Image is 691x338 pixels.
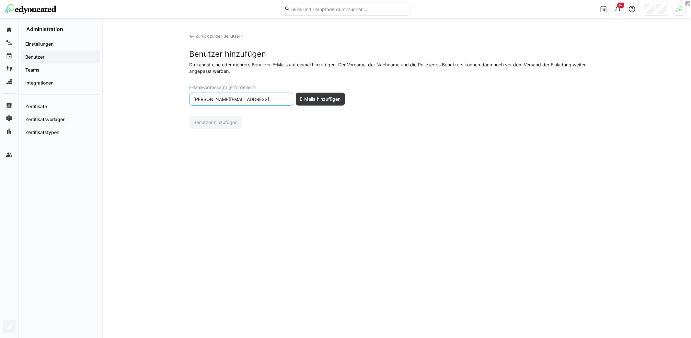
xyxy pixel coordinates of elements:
[190,49,604,59] div: Benutzer hinzufügen
[193,96,290,102] input: E-Mail eingeben oder E-Mail-Liste einfügen
[296,93,345,106] button: E-Mails hinzufügen
[190,62,604,74] div: Du kannst eine oder mehrere Benutzer-E-Mails auf einmal hinzufügen. Der Vorname, der Nachname und...
[190,85,256,90] span: E-Mail-Adresse(n) (erforderlich)
[619,3,623,7] span: 9+
[190,116,242,129] button: Benutzer hinzufügen
[291,6,407,12] input: Skills und Lernpfade durchsuchen…
[196,34,243,39] div: Zurück zu den Benutzern
[192,119,238,126] span: Benutzer hinzufügen
[299,96,342,102] span: E-Mails hinzufügen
